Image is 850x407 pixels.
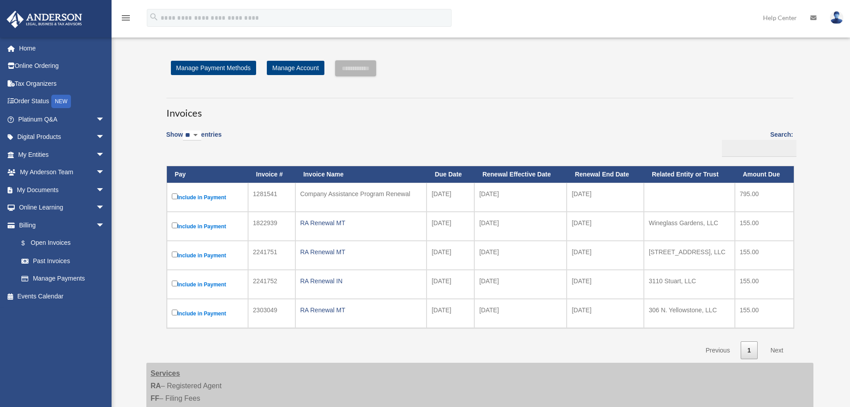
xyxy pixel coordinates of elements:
[474,212,567,241] td: [DATE]
[172,279,243,290] label: Include in Payment
[248,183,295,212] td: 1281541
[644,299,735,328] td: 306 N. Yellowstone, LLC
[427,212,474,241] td: [DATE]
[96,181,114,199] span: arrow_drop_down
[699,341,736,360] a: Previous
[248,299,295,328] td: 2303049
[427,241,474,270] td: [DATE]
[151,382,161,390] strong: RA
[644,241,735,270] td: [STREET_ADDRESS], LLC
[474,299,567,328] td: [DATE]
[51,95,71,108] div: NEW
[6,39,118,57] a: Home
[6,181,118,199] a: My Documentsarrow_drop_down
[300,217,422,229] div: RA Renewal MT
[300,275,422,287] div: RA Renewal IN
[267,61,324,75] a: Manage Account
[167,166,248,183] th: Pay: activate to sort column descending
[6,146,118,164] a: My Entitiesarrow_drop_down
[741,341,758,360] a: 1
[6,164,118,181] a: My Anderson Teamarrow_drop_down
[120,16,131,23] a: menu
[567,212,644,241] td: [DATE]
[6,287,118,305] a: Events Calendar
[735,299,794,328] td: 155.00
[96,216,114,235] span: arrow_drop_down
[300,246,422,258] div: RA Renewal MT
[172,308,243,319] label: Include in Payment
[96,146,114,164] span: arrow_drop_down
[764,341,790,360] a: Next
[172,221,243,232] label: Include in Payment
[427,166,474,183] th: Due Date: activate to sort column ascending
[4,11,85,28] img: Anderson Advisors Platinum Portal
[166,129,222,150] label: Show entries
[644,212,735,241] td: Wineglass Gardens, LLC
[644,166,735,183] th: Related Entity or Trust: activate to sort column ascending
[427,183,474,212] td: [DATE]
[735,183,794,212] td: 795.00
[248,166,295,183] th: Invoice #: activate to sort column ascending
[735,212,794,241] td: 155.00
[6,92,118,111] a: Order StatusNEW
[300,188,422,200] div: Company Assistance Program Renewal
[474,270,567,299] td: [DATE]
[474,183,567,212] td: [DATE]
[172,193,178,199] input: Include in Payment
[26,238,31,249] span: $
[166,98,793,120] h3: Invoices
[96,110,114,129] span: arrow_drop_down
[567,241,644,270] td: [DATE]
[172,252,178,257] input: Include in Payment
[151,369,180,377] strong: Services
[96,128,114,147] span: arrow_drop_down
[12,270,114,288] a: Manage Payments
[172,222,178,228] input: Include in Payment
[248,270,295,299] td: 2241752
[120,13,131,23] i: menu
[6,216,114,234] a: Billingarrow_drop_down
[735,241,794,270] td: 155.00
[567,299,644,328] td: [DATE]
[735,166,794,183] th: Amount Due: activate to sort column ascending
[722,140,796,157] input: Search:
[183,130,201,141] select: Showentries
[427,299,474,328] td: [DATE]
[172,281,178,286] input: Include in Payment
[248,212,295,241] td: 1822939
[6,57,118,75] a: Online Ordering
[735,270,794,299] td: 155.00
[96,164,114,182] span: arrow_drop_down
[295,166,427,183] th: Invoice Name: activate to sort column ascending
[427,270,474,299] td: [DATE]
[151,394,160,402] strong: FF
[12,252,114,270] a: Past Invoices
[474,241,567,270] td: [DATE]
[300,304,422,316] div: RA Renewal MT
[149,12,159,22] i: search
[567,270,644,299] td: [DATE]
[12,234,109,252] a: $Open Invoices
[830,11,843,24] img: User Pic
[172,192,243,203] label: Include in Payment
[644,270,735,299] td: 3110 Stuart, LLC
[6,110,118,128] a: Platinum Q&Aarrow_drop_down
[567,166,644,183] th: Renewal End Date: activate to sort column ascending
[172,310,178,315] input: Include in Payment
[6,199,118,217] a: Online Learningarrow_drop_down
[96,199,114,217] span: arrow_drop_down
[172,250,243,261] label: Include in Payment
[567,183,644,212] td: [DATE]
[474,166,567,183] th: Renewal Effective Date: activate to sort column ascending
[6,75,118,92] a: Tax Organizers
[6,128,118,146] a: Digital Productsarrow_drop_down
[719,129,793,157] label: Search:
[171,61,256,75] a: Manage Payment Methods
[248,241,295,270] td: 2241751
